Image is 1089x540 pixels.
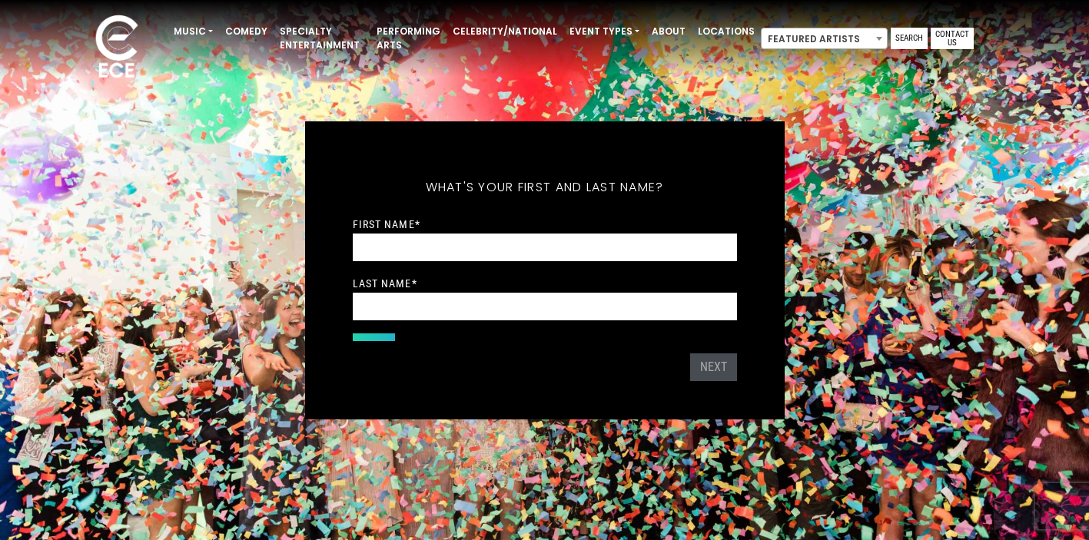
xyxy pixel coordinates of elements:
label: Last Name [353,277,417,290]
a: Comedy [219,18,274,45]
a: Locations [692,18,761,45]
a: Specialty Entertainment [274,18,370,58]
a: Celebrity/National [447,18,563,45]
span: Featured Artists [761,28,888,49]
h5: What's your first and last name? [353,160,737,215]
a: Music [168,18,219,45]
span: Featured Artists [762,28,887,50]
a: Search [891,28,928,49]
a: Contact Us [931,28,974,49]
a: Performing Arts [370,18,447,58]
a: About [646,18,692,45]
label: First Name [353,217,420,231]
img: ece_new_logo_whitev2-1.png [78,11,155,85]
a: Event Types [563,18,646,45]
